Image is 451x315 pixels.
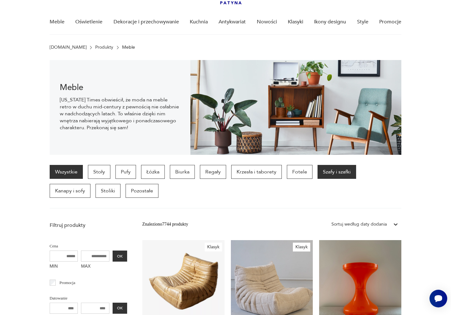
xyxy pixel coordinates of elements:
[219,10,246,34] a: Antykwariat
[95,45,113,50] a: Produkty
[113,251,127,262] button: OK
[287,165,312,179] a: Fotele
[50,262,78,272] label: MIN
[190,10,208,34] a: Kuchnia
[50,295,127,302] p: Datowanie
[88,165,110,179] a: Stoły
[50,165,83,179] a: Wszystkie
[50,45,87,50] a: [DOMAIN_NAME]
[231,165,282,179] a: Krzesła i taborety
[257,10,277,34] a: Nowości
[50,184,90,198] a: Kanapy i sofy
[50,222,127,229] p: Filtruj produkty
[50,243,127,250] p: Cena
[122,45,135,50] p: Meble
[318,165,356,179] a: Szafy i szafki
[331,221,387,228] div: Sortuj według daty dodania
[96,184,120,198] a: Stoliki
[60,96,180,131] p: [US_STATE] Times obwieścił, że moda na meble retro w duchu mid-century z pewnością nie osłabnie w...
[190,60,401,155] img: Meble
[113,303,127,314] button: OK
[379,10,401,34] a: Promocje
[114,10,179,34] a: Dekoracje i przechowywanie
[59,279,75,286] p: Promocja
[126,184,158,198] a: Pozostałe
[314,10,346,34] a: Ikony designu
[60,84,180,91] h1: Meble
[115,165,136,179] a: Pufy
[81,262,109,272] label: MAX
[50,10,65,34] a: Meble
[75,10,102,34] a: Oświetlenie
[429,290,447,307] iframe: Smartsupp widget button
[170,165,195,179] a: Biurka
[288,10,303,34] a: Klasyki
[200,165,226,179] a: Regały
[141,165,165,179] a: Łóżka
[142,221,188,228] div: Znaleziono 7744 produkty
[357,10,368,34] a: Style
